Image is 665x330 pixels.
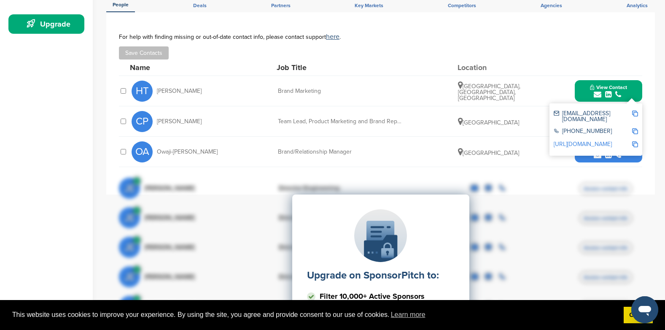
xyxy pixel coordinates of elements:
img: Copy [632,141,638,147]
li: Filter 10,000+ Active Sponsors [307,289,455,304]
a: [URL][DOMAIN_NAME] [554,141,612,148]
button: Save Contacts [119,46,169,60]
a: dismiss cookie message [624,307,653,324]
span: [GEOGRAPHIC_DATA], [GEOGRAPHIC_DATA], [GEOGRAPHIC_DATA] [458,83,520,102]
a: here [326,32,339,41]
a: Upgrade [8,14,84,34]
span: Deals [193,3,207,8]
span: OA [132,141,153,162]
span: HT [132,81,153,102]
img: Copy [632,111,638,116]
span: [PERSON_NAME] [157,88,202,94]
span: Competitors [448,3,476,8]
div: [PHONE_NUMBER] [554,128,632,135]
img: Copy [632,128,638,134]
div: For help with finding missing or out-of-date contact info, please contact support . [119,33,642,40]
span: Analytics [627,3,648,8]
span: Partners [271,3,291,8]
span: [PERSON_NAME] [157,119,202,124]
div: [EMAIL_ADDRESS][DOMAIN_NAME] [554,111,632,122]
span: Owaji-[PERSON_NAME] [157,149,218,155]
a: learn more about cookies [390,308,427,321]
div: Location [458,64,521,71]
div: Team Lead, Product Marketing and Brand Reputation Management [278,119,404,124]
span: Key Markets [355,3,383,8]
iframe: Button to launch messaging window [631,296,658,323]
label: Upgrade on SponsorPitch to: [307,269,439,281]
span: This website uses cookies to improve your experience. By using the site, you agree and provide co... [12,308,617,321]
span: Agencies [541,3,562,8]
div: Job Title [277,64,403,71]
span: [GEOGRAPHIC_DATA] [458,149,519,157]
div: Brand/Relationship Manager [278,149,404,155]
div: Name [130,64,223,71]
div: Brand Marketing [278,88,404,94]
span: View Contact [590,84,627,90]
div: Upgrade [13,16,84,32]
span: [GEOGRAPHIC_DATA] [458,119,519,126]
button: View Contact [580,78,637,104]
span: CP [132,111,153,132]
span: People [113,2,129,7]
